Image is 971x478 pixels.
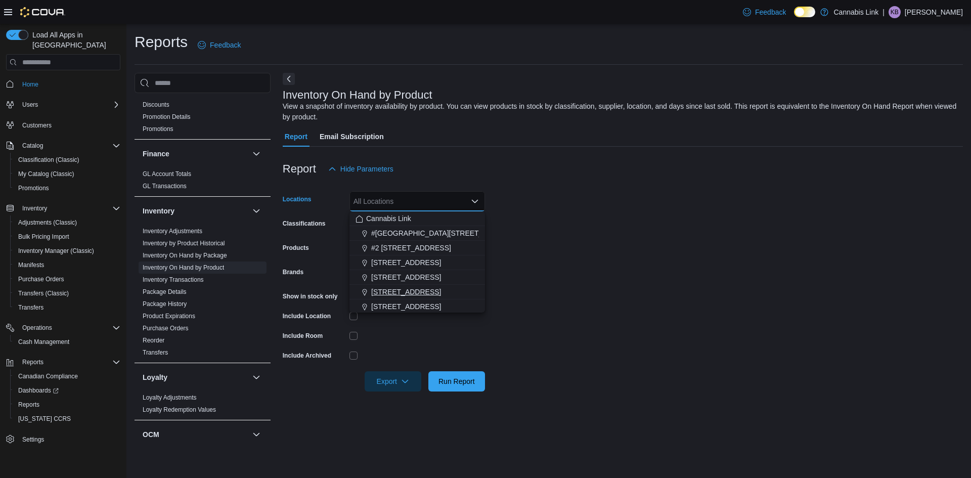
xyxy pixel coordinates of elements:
label: Products [283,244,309,252]
span: Package History [143,300,187,308]
button: OCM [143,429,248,440]
button: Finance [250,148,262,160]
button: Promotions [10,181,124,195]
span: Customers [22,121,52,129]
button: Purchase Orders [10,272,124,286]
span: Reports [14,399,120,411]
label: Brands [283,268,303,276]
a: Purchase Orders [14,273,68,285]
span: Catalog [18,140,120,152]
a: Inventory by Product Historical [143,240,225,247]
button: Home [2,76,124,91]
a: Feedback [739,2,790,22]
span: Manifests [18,261,44,269]
a: [US_STATE] CCRS [14,413,75,425]
a: Reorder [143,337,164,344]
a: Loyalty Redemption Values [143,406,216,413]
a: Settings [18,433,48,446]
span: Home [18,77,120,90]
span: Classification (Classic) [18,156,79,164]
span: Transfers (Classic) [14,287,120,299]
button: Inventory [143,206,248,216]
a: Inventory Transactions [143,276,204,283]
span: Cash Management [14,336,120,348]
div: Discounts & Promotions [135,99,271,139]
button: [US_STATE] CCRS [10,412,124,426]
span: Operations [18,322,120,334]
span: Transfers [18,303,43,312]
span: Canadian Compliance [18,372,78,380]
span: KB [891,6,899,18]
a: Canadian Compliance [14,370,82,382]
button: Inventory [18,202,51,214]
div: Inventory [135,225,271,363]
div: Kevin Bulario [889,6,901,18]
label: Include Archived [283,352,331,360]
span: Discounts [143,101,169,109]
span: Cash Management [18,338,69,346]
span: Inventory Manager (Classic) [18,247,94,255]
span: Catalog [22,142,43,150]
button: Cannabis Link [349,211,485,226]
a: Inventory On Hand by Product [143,264,224,271]
button: #2 [STREET_ADDRESS] [349,241,485,255]
p: | [882,6,885,18]
span: #2 [STREET_ADDRESS] [371,243,451,253]
a: Package History [143,300,187,308]
input: Dark Mode [794,7,815,17]
span: Canadian Compliance [14,370,120,382]
h1: Reports [135,32,188,52]
span: Adjustments (Classic) [14,216,120,229]
a: My Catalog (Classic) [14,168,78,180]
span: Reports [18,401,39,409]
span: Cannabis Link [366,213,411,224]
button: [STREET_ADDRESS] [349,270,485,285]
label: Show in stock only [283,292,338,300]
a: Loyalty Adjustments [143,394,197,401]
button: Cash Management [10,335,124,349]
a: Transfers (Classic) [14,287,73,299]
a: Inventory Adjustments [143,228,202,235]
button: Next [283,73,295,85]
button: Canadian Compliance [10,369,124,383]
span: Customers [18,119,120,132]
span: [STREET_ADDRESS] [371,272,441,282]
span: Promotions [18,184,49,192]
a: Manifests [14,259,48,271]
span: Users [22,101,38,109]
span: Hide Parameters [340,164,393,174]
span: Purchase Orders [18,275,64,283]
button: Catalog [18,140,47,152]
label: Classifications [283,220,326,228]
span: Inventory Transactions [143,276,204,284]
a: Reports [14,399,43,411]
label: Include Room [283,332,323,340]
a: Product Expirations [143,313,195,320]
button: OCM [250,428,262,441]
button: Users [18,99,42,111]
button: Inventory [250,205,262,217]
a: Dashboards [14,384,63,397]
button: Operations [18,322,56,334]
span: Promotions [143,125,173,133]
div: Choose from the following options [349,211,485,314]
a: OCM Weekly Inventory [143,451,205,458]
span: Inventory Adjustments [143,227,202,235]
button: Loyalty [143,372,248,382]
span: Classification (Classic) [14,154,120,166]
button: Classification (Classic) [10,153,124,167]
span: Purchase Orders [14,273,120,285]
button: Operations [2,321,124,335]
a: Purchase Orders [143,325,189,332]
button: [STREET_ADDRESS] [349,285,485,299]
span: Reports [18,356,120,368]
span: My Catalog (Classic) [14,168,120,180]
a: Inventory Manager (Classic) [14,245,98,257]
button: Reports [18,356,48,368]
button: Users [2,98,124,112]
a: Classification (Classic) [14,154,83,166]
button: Settings [2,432,124,447]
span: Purchase Orders [143,324,189,332]
button: Loyalty [250,371,262,383]
span: Inventory On Hand by Product [143,264,224,272]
